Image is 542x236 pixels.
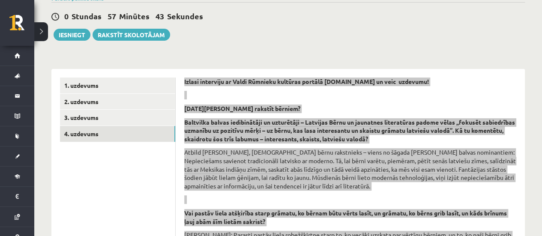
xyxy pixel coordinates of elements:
body: Bagātinātā teksta redaktors, wiswyg-editor-user-answer-47434002454700 [9,9,331,18]
strong: Baltvilka balvas iedibinātāji un uzturētāji – Latvijas Bērnu un jaunatnes literatūras padome vēla... [184,118,515,143]
span: Minūtes [119,11,150,21]
span: Sekundes [167,11,203,21]
span: Stundas [72,11,102,21]
a: 3. uzdevums [60,110,175,125]
a: 4. uzdevums [60,126,175,142]
span: 43 [156,11,164,21]
a: 1. uzdevums [60,78,175,93]
strong: Izlasi interviju ar Valdi Rūmnieku kultūras portālā [DOMAIN_NAME] un veic uzdevumu! [184,78,429,85]
strong: [DATE][PERSON_NAME] rakstīt bērniem? [184,105,300,112]
a: 2. uzdevums [60,94,175,110]
strong: Vai pastāv liela atšķirība starp grāmatu, ko bērnam būtu vērts lasīt, un grāmatu, ko bērns grib l... [184,209,507,225]
span: 0 [64,11,69,21]
span: 57 [108,11,116,21]
p: Atbild [PERSON_NAME], [DEMOGRAPHIC_DATA] bērnu rakstnieks – viens no šāgada [PERSON_NAME] balvas ... [184,148,516,190]
button: Iesniegt [54,29,90,41]
a: Rīgas 1. Tālmācības vidusskola [9,15,34,36]
a: Rakstīt skolotājam [93,29,170,41]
